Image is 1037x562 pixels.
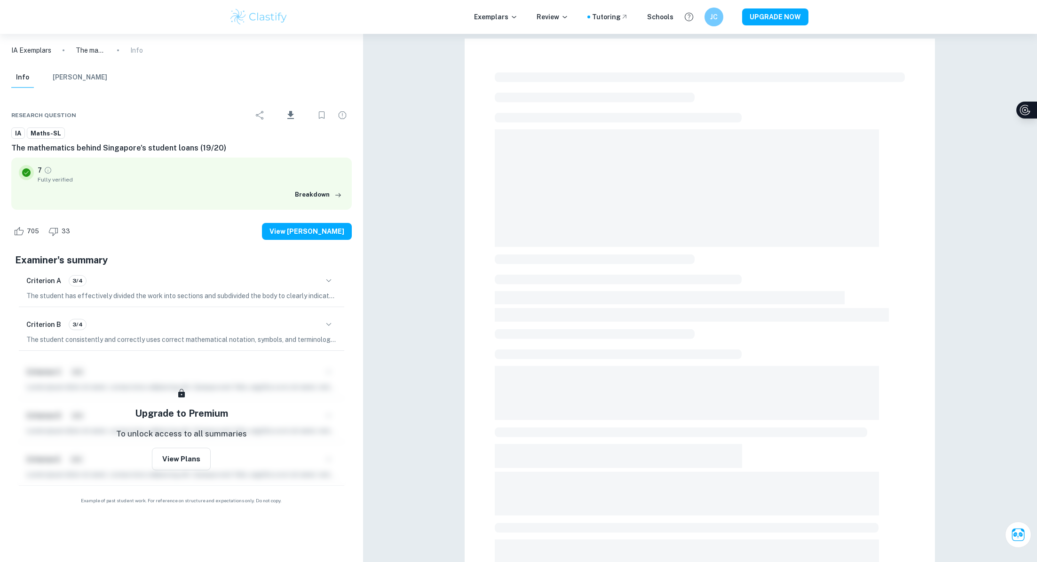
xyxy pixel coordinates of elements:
button: UPGRADE NOW [742,8,808,25]
h6: Criterion B [26,319,61,330]
p: Info [130,45,143,55]
div: Like [11,224,44,239]
h6: JC [708,12,719,22]
h5: Upgrade to Premium [135,406,228,420]
div: Report issue [333,106,352,125]
button: [PERSON_NAME] [53,67,107,88]
a: IA [11,127,25,139]
div: Download [271,103,310,127]
button: Breakdown [293,188,344,202]
button: View Plans [152,448,211,470]
span: 3/4 [69,277,86,285]
img: Clastify logo [229,8,289,26]
a: Schools [647,12,673,22]
a: Grade fully verified [44,166,52,174]
p: The mathematics behind Singapore's student loans (19/20) [76,45,106,55]
h5: Examiner's summary [15,253,348,267]
span: 3/4 [69,320,86,329]
h6: The mathematics behind Singapore's student loans (19/20) [11,142,352,154]
span: Research question [11,111,76,119]
a: IA Exemplars [11,45,51,55]
p: Exemplars [474,12,518,22]
div: Bookmark [312,106,331,125]
a: Maths-SL [27,127,65,139]
div: Share [251,106,269,125]
span: IA [12,129,24,138]
p: The student has effectively divided the work into sections and subdivided the body to clearly ind... [26,291,337,301]
p: The student consistently and correctly uses correct mathematical notation, symbols, and terminolo... [26,334,337,345]
div: Dislike [46,224,75,239]
p: Review [537,12,569,22]
button: View [PERSON_NAME] [262,223,352,240]
button: Help and Feedback [681,9,697,25]
p: 7 [38,165,42,175]
button: Ask Clai [1005,522,1031,548]
span: 705 [22,227,44,236]
p: To unlock access to all summaries [116,428,247,440]
span: Example of past student work. For reference on structure and expectations only. Do not copy. [11,497,352,504]
h6: Criterion A [26,276,61,286]
span: Maths-SL [27,129,64,138]
span: Fully verified [38,175,344,184]
button: Info [11,67,34,88]
span: 33 [56,227,75,236]
a: Tutoring [592,12,628,22]
button: JC [705,8,723,26]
